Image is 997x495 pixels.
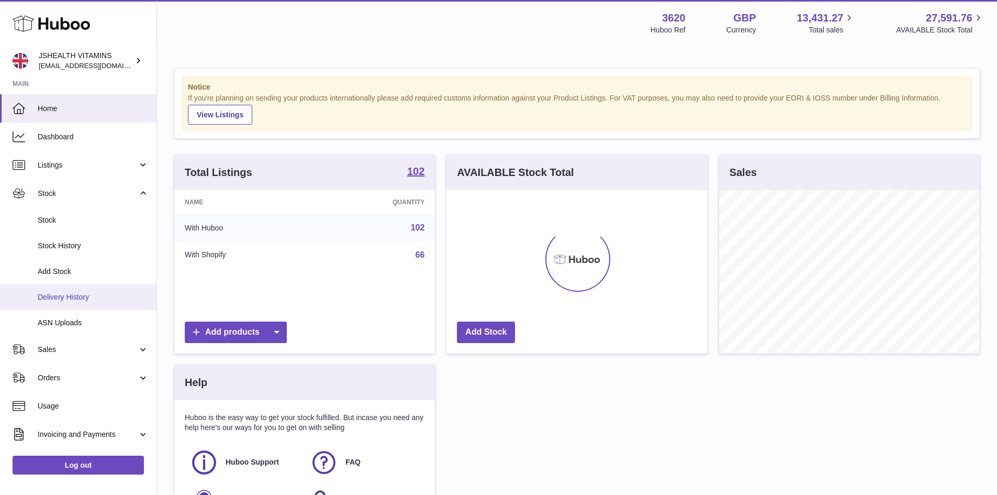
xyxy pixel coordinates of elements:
[38,215,149,225] span: Stock
[896,11,984,35] a: 27,591.76 AVAILABLE Stock Total
[315,190,435,214] th: Quantity
[38,104,149,114] span: Home
[651,25,686,35] div: Huboo Ref
[38,241,149,251] span: Stock History
[416,250,425,259] a: 66
[38,318,149,328] span: ASN Uploads
[38,430,138,439] span: Invoicing and Payments
[13,456,144,475] a: Log out
[13,53,28,69] img: internalAdmin-3620@internal.huboo.com
[411,223,425,232] a: 102
[407,166,424,177] strong: 102
[174,190,315,214] th: Name
[174,241,315,269] td: With Shopify
[39,51,133,71] div: JSHEALTH VITAMINS
[38,345,138,355] span: Sales
[185,376,207,390] h3: Help
[185,166,252,180] h3: Total Listings
[809,25,855,35] span: Total sales
[797,11,843,25] span: 13,431.27
[185,413,424,433] p: Huboo is the easy way to get your stock fulfilled. But incase you need any help here's our ways f...
[38,292,149,302] span: Delivery History
[310,448,419,477] a: FAQ
[38,132,149,142] span: Dashboard
[39,61,154,70] span: [EMAIL_ADDRESS][DOMAIN_NAME]
[38,267,149,277] span: Add Stock
[188,82,966,92] strong: Notice
[38,189,138,199] span: Stock
[457,166,574,180] h3: AVAILABLE Stock Total
[174,214,315,241] td: With Huboo
[345,457,361,467] span: FAQ
[188,93,966,125] div: If you're planning on sending your products internationally please add required customs informati...
[730,166,757,180] h3: Sales
[407,166,424,179] a: 102
[190,448,299,477] a: Huboo Support
[662,11,686,25] strong: 3620
[797,11,855,35] a: 13,431.27 Total sales
[38,401,149,411] span: Usage
[457,322,515,343] a: Add Stock
[38,160,138,170] span: Listings
[726,25,756,35] div: Currency
[188,105,252,125] a: View Listings
[733,11,756,25] strong: GBP
[226,457,279,467] span: Huboo Support
[896,25,984,35] span: AVAILABLE Stock Total
[926,11,972,25] span: 27,591.76
[185,322,287,343] a: Add products
[38,373,138,383] span: Orders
